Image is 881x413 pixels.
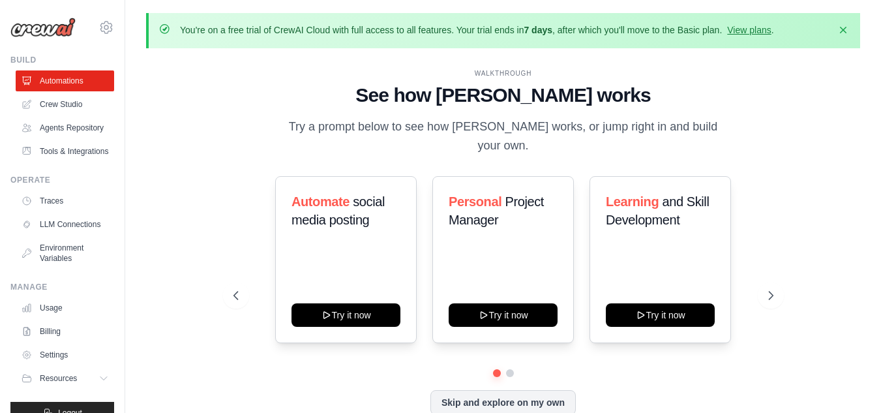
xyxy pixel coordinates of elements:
a: Environment Variables [16,237,114,269]
a: Crew Studio [16,94,114,115]
span: social media posting [291,194,385,227]
span: Personal [449,194,501,209]
a: View plans [727,25,771,35]
p: Try a prompt below to see how [PERSON_NAME] works, or jump right in and build your own. [284,117,723,156]
a: Billing [16,321,114,342]
div: Build [10,55,114,65]
div: Manage [10,282,114,292]
div: Operate [10,175,114,185]
a: Tools & Integrations [16,141,114,162]
img: Logo [10,18,76,37]
h1: See how [PERSON_NAME] works [233,84,773,107]
iframe: Chat Widget [816,350,881,413]
div: WALKTHROUGH [233,69,773,78]
button: Try it now [606,303,715,327]
a: LLM Connections [16,214,114,235]
span: Learning [606,194,659,209]
button: Try it now [291,303,400,327]
a: Traces [16,191,114,211]
button: Resources [16,368,114,389]
span: Resources [40,373,77,384]
a: Settings [16,344,114,365]
span: Project Manager [449,194,544,227]
a: Agents Repository [16,117,114,138]
p: You're on a free trial of CrewAI Cloud with full access to all features. Your trial ends in , aft... [180,23,774,37]
a: Usage [16,298,114,318]
span: Automate [291,194,350,209]
strong: 7 days [524,25,552,35]
button: Try it now [449,303,558,327]
a: Automations [16,70,114,91]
